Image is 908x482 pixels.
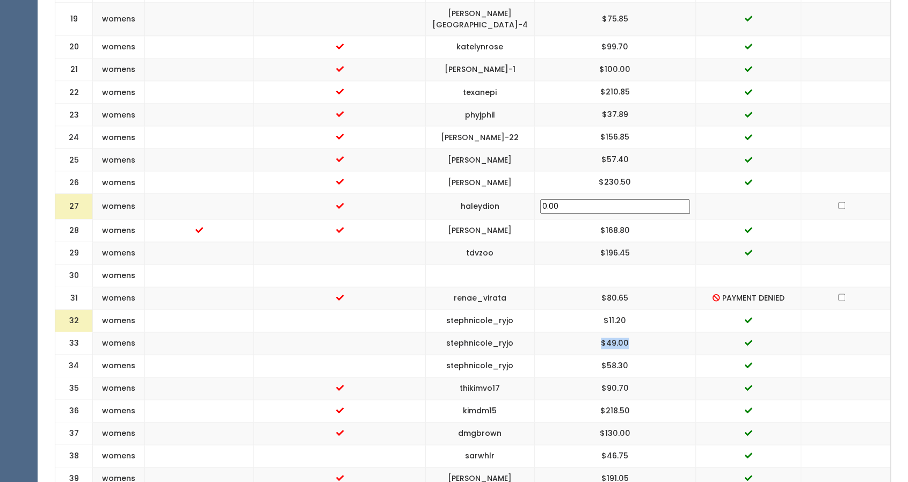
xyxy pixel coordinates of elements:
[534,104,695,126] td: $37.89
[534,309,695,332] td: $11.20
[425,171,534,194] td: [PERSON_NAME]
[534,59,695,81] td: $100.00
[425,194,534,220] td: haleydion
[534,171,695,194] td: $230.50
[534,354,695,377] td: $58.30
[55,422,93,444] td: 37
[534,377,695,399] td: $90.70
[93,309,145,332] td: womens
[425,36,534,59] td: katelynrose
[534,422,695,444] td: $130.00
[93,219,145,242] td: womens
[425,59,534,81] td: [PERSON_NAME]-1
[534,444,695,467] td: $46.75
[93,104,145,126] td: womens
[55,309,93,332] td: 32
[55,126,93,149] td: 24
[93,36,145,59] td: womens
[93,444,145,467] td: womens
[93,194,145,220] td: womens
[425,126,534,149] td: [PERSON_NAME]-22
[534,126,695,149] td: $156.85
[425,309,534,332] td: stephnicole_ryjo
[425,422,534,444] td: dmgbrown
[722,293,784,303] span: PAYMENT DENIED
[425,104,534,126] td: phyjphil
[55,354,93,377] td: 34
[55,59,93,81] td: 21
[93,354,145,377] td: womens
[93,149,145,171] td: womens
[93,242,145,264] td: womens
[55,171,93,194] td: 26
[55,194,93,220] td: 27
[55,3,93,36] td: 19
[534,36,695,59] td: $99.70
[55,242,93,264] td: 29
[425,3,534,36] td: [PERSON_NAME][GEOGRAPHIC_DATA]-4
[534,3,695,36] td: $75.85
[425,81,534,104] td: texanepi
[534,399,695,422] td: $218.50
[55,81,93,104] td: 22
[55,149,93,171] td: 25
[425,149,534,171] td: [PERSON_NAME]
[55,377,93,399] td: 35
[534,81,695,104] td: $210.85
[534,287,695,309] td: $80.65
[55,219,93,242] td: 28
[93,59,145,81] td: womens
[93,287,145,309] td: womens
[534,332,695,354] td: $49.00
[534,242,695,264] td: $196.45
[425,332,534,354] td: stephnicole_ryjo
[425,219,534,242] td: [PERSON_NAME]
[93,377,145,399] td: womens
[55,399,93,422] td: 36
[55,264,93,287] td: 30
[55,104,93,126] td: 23
[93,422,145,444] td: womens
[93,399,145,422] td: womens
[93,3,145,36] td: womens
[93,126,145,149] td: womens
[425,287,534,309] td: renae_virata
[55,332,93,354] td: 33
[93,264,145,287] td: womens
[93,171,145,194] td: womens
[425,377,534,399] td: thikimvo17
[55,287,93,309] td: 31
[534,149,695,171] td: $57.40
[425,399,534,422] td: kimdm15
[534,219,695,242] td: $168.80
[425,354,534,377] td: stephnicole_ryjo
[93,332,145,354] td: womens
[55,444,93,467] td: 38
[425,242,534,264] td: tdvzoo
[93,81,145,104] td: womens
[55,36,93,59] td: 20
[425,444,534,467] td: sarwhlr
